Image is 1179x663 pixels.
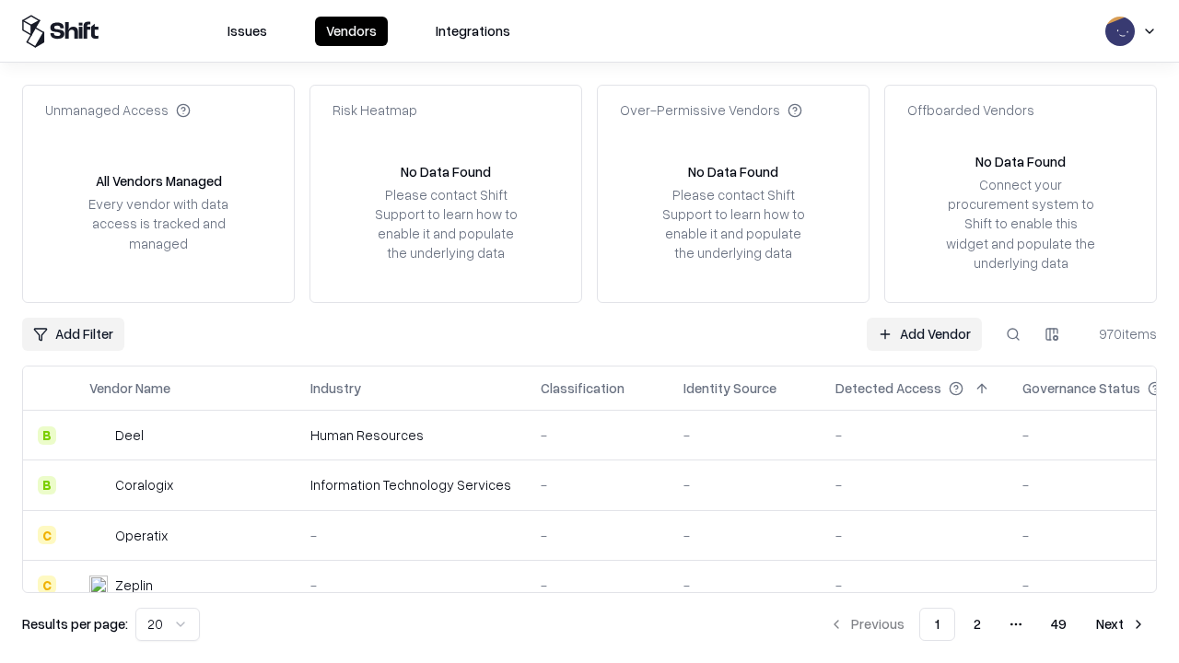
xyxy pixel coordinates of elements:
[835,526,993,545] div: -
[401,162,491,181] div: No Data Found
[369,185,522,263] div: Please contact Shift Support to learn how to enable it and populate the underlying data
[683,475,806,494] div: -
[919,608,955,641] button: 1
[89,476,108,494] img: Coralogix
[688,162,778,181] div: No Data Found
[310,475,511,494] div: Information Technology Services
[835,425,993,445] div: -
[1022,378,1140,398] div: Governance Status
[82,194,235,252] div: Every vendor with data access is tracked and managed
[541,526,654,545] div: -
[38,526,56,544] div: C
[541,425,654,445] div: -
[89,378,170,398] div: Vendor Name
[683,526,806,545] div: -
[315,17,388,46] button: Vendors
[115,475,173,494] div: Coralogix
[541,576,654,595] div: -
[835,378,941,398] div: Detected Access
[944,175,1097,273] div: Connect your procurement system to Shift to enable this widget and populate the underlying data
[333,100,417,120] div: Risk Heatmap
[683,378,776,398] div: Identity Source
[425,17,521,46] button: Integrations
[38,476,56,494] div: B
[867,318,982,351] a: Add Vendor
[907,100,1034,120] div: Offboarded Vendors
[959,608,996,641] button: 2
[115,425,144,445] div: Deel
[1083,324,1157,343] div: 970 items
[310,378,361,398] div: Industry
[310,425,511,445] div: Human Resources
[22,614,128,634] p: Results per page:
[89,426,108,445] img: Deel
[310,576,511,595] div: -
[835,576,993,595] div: -
[45,100,191,120] div: Unmanaged Access
[541,378,625,398] div: Classification
[216,17,278,46] button: Issues
[115,576,153,595] div: Zeplin
[657,185,810,263] div: Please contact Shift Support to learn how to enable it and populate the underlying data
[683,576,806,595] div: -
[818,608,1157,641] nav: pagination
[22,318,124,351] button: Add Filter
[38,576,56,594] div: C
[835,475,993,494] div: -
[1036,608,1081,641] button: 49
[115,526,168,545] div: Operatix
[975,152,1066,171] div: No Data Found
[310,526,511,545] div: -
[96,171,222,191] div: All Vendors Managed
[89,526,108,544] img: Operatix
[1085,608,1157,641] button: Next
[89,576,108,594] img: Zeplin
[683,425,806,445] div: -
[38,426,56,445] div: B
[620,100,802,120] div: Over-Permissive Vendors
[541,475,654,494] div: -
